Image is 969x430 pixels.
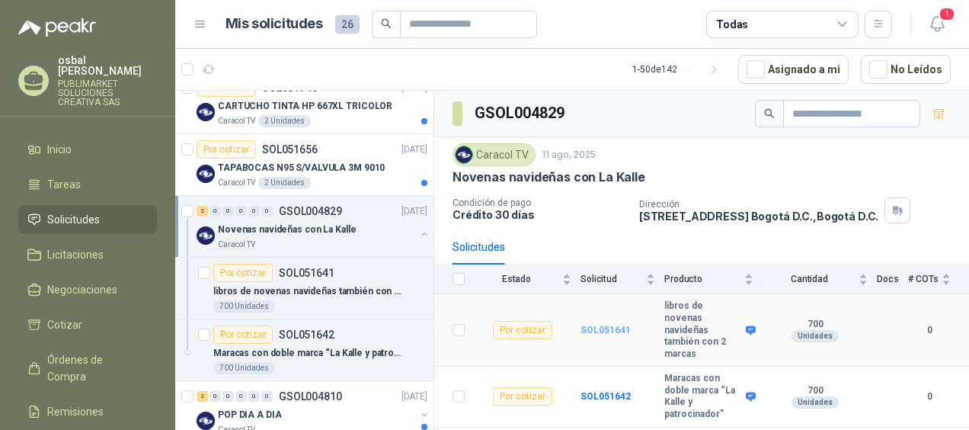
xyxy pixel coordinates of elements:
p: libros de novenas navideñas también con 2 marcas [213,284,403,299]
p: Novenas navideñas con La Kalle [453,169,645,185]
span: search [381,18,392,29]
span: Remisiones [47,403,104,420]
b: 0 [908,323,951,338]
div: Por cotizar [213,326,273,344]
div: 0 [209,206,221,217]
div: 0 [261,391,273,402]
p: GSOL004810 [279,391,342,402]
a: Tareas [18,170,157,199]
span: Tareas [47,176,81,193]
span: search [764,108,775,119]
div: 2 Unidades [258,115,311,127]
span: Producto [664,274,741,284]
span: 1 [939,7,955,21]
a: Por cotizarSOL051745[DATE] Company LogoCARTUCHO TINTA HP 667XL TRICOLORCaracol TV2 Unidades [175,72,433,134]
button: Asignado a mi [738,55,849,84]
div: 0 [209,391,221,402]
img: Company Logo [197,412,215,430]
a: Negociaciones [18,275,157,304]
div: 0 [222,206,234,217]
a: Cotizar [18,310,157,339]
div: 1 - 50 de 142 [632,57,726,82]
div: Por cotizar [493,321,552,339]
a: SOL051641 [580,325,631,335]
th: Producto [664,265,763,294]
p: Condición de pago [453,197,627,208]
div: Por cotizar [197,140,256,159]
b: libros de novenas navideñas también con 2 marcas [664,300,742,360]
p: Caracol TV [218,177,255,189]
p: POP DIA A DIA [218,408,281,422]
p: 11 ago, 2025 [542,148,596,162]
div: 0 [248,206,260,217]
span: # COTs [908,274,939,284]
a: SOL051642 [580,391,631,402]
p: CARTUCHO TINTA HP 667XL TRICOLOR [218,99,392,114]
a: Remisiones [18,397,157,426]
p: PUBLIMARKET SOLUCIONES CREATIVA SAS [58,79,157,107]
p: [STREET_ADDRESS] Bogotá D.C. , Bogotá D.C. [639,210,878,223]
p: SOL051745 [262,82,318,93]
button: No Leídos [861,55,951,84]
th: Cantidad [763,265,877,294]
span: Cotizar [47,316,82,333]
a: Solicitudes [18,205,157,234]
a: Por cotizarSOL051642Maracas con doble marca “La Kalle y patrocinador”700 Unidades [175,319,433,381]
div: 0 [261,206,273,217]
b: 700 [763,385,868,397]
th: Estado [474,265,580,294]
div: 2 [197,391,208,402]
p: [DATE] [401,204,427,219]
p: osbal [PERSON_NAME] [58,55,157,76]
span: Órdenes de Compra [47,351,142,385]
h3: GSOL004829 [475,101,567,125]
p: SOL051642 [279,329,334,340]
th: # COTs [908,265,969,294]
img: Company Logo [197,165,215,183]
p: [DATE] [401,390,427,404]
div: Por cotizar [493,387,552,406]
p: Crédito 30 días [453,208,627,221]
p: Novenas navideñas con La Kalle [218,223,356,237]
a: Por cotizarSOL051641libros de novenas navideñas también con 2 marcas700 Unidades [175,258,433,319]
img: Logo peakr [18,18,96,37]
th: Solicitud [580,265,664,294]
span: Inicio [47,141,72,158]
div: 0 [235,391,247,402]
div: Unidades [792,396,839,409]
p: Caracol TV [218,239,255,251]
div: 0 [222,391,234,402]
div: Todas [716,16,748,33]
p: SOL051656 [262,144,318,155]
span: Negociaciones [47,281,117,298]
div: 0 [248,391,260,402]
a: 2 0 0 0 0 0 GSOL004829[DATE] Company LogoNovenas navideñas con La KalleCaracol TV [197,202,430,251]
b: 700 [763,319,868,331]
p: TAPABOCAS N95 S/VALVULA 3M 9010 [218,161,385,175]
div: Unidades [792,330,839,342]
b: 0 [908,390,951,404]
span: Licitaciones [47,246,104,263]
div: 2 [197,206,208,217]
a: Por cotizarSOL051656[DATE] Company LogoTAPABOCAS N95 S/VALVULA 3M 9010Caracol TV2 Unidades [175,134,433,196]
span: Solicitudes [47,211,100,228]
div: 700 Unidades [213,300,275,313]
span: Cantidad [763,274,855,284]
a: Licitaciones [18,240,157,269]
span: Estado [474,274,559,284]
img: Company Logo [456,146,472,163]
div: 2 Unidades [258,177,311,189]
a: Inicio [18,135,157,164]
div: Solicitudes [453,239,505,255]
img: Company Logo [197,226,215,245]
div: 700 Unidades [213,362,275,374]
b: Maracas con doble marca “La Kalle y patrocinador” [664,373,742,420]
div: Por cotizar [213,264,273,282]
p: [DATE] [401,143,427,157]
p: Caracol TV [218,115,255,127]
div: 0 [235,206,247,217]
img: Company Logo [197,103,215,121]
span: Solicitud [580,274,643,284]
p: GSOL004829 [279,206,342,217]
